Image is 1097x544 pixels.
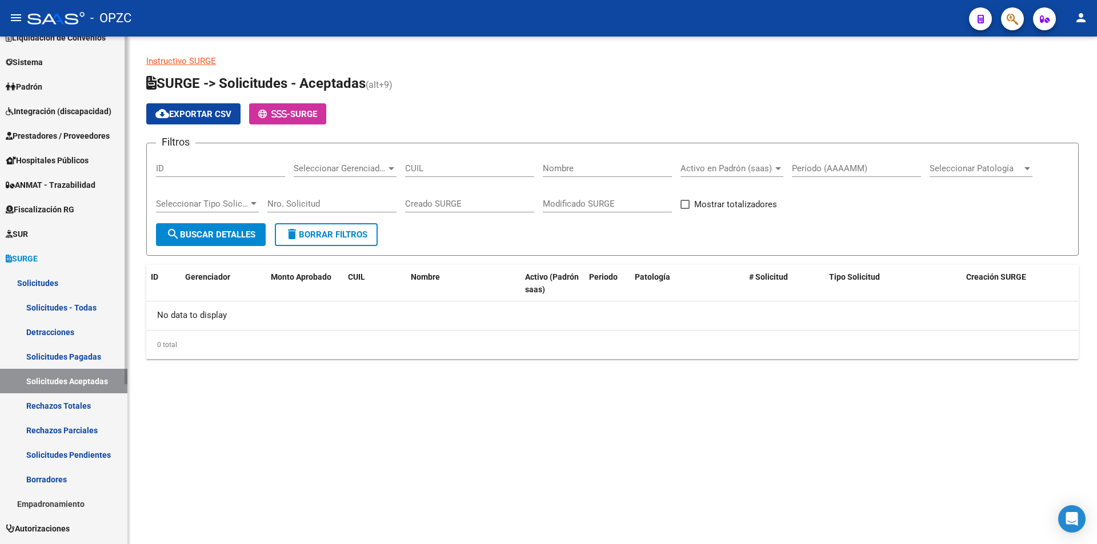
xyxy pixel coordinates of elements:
[406,265,521,303] datatable-header-cell: Nombre
[166,229,255,240] span: Buscar Detalles
[258,109,290,119] span: -
[6,105,111,118] span: Integración (discapacidad)
[146,56,216,66] a: Instructivo SURGE
[6,522,70,535] span: Autorizaciones
[744,265,824,303] datatable-header-cell: # Solicitud
[155,109,231,119] span: Exportar CSV
[181,265,266,303] datatable-header-cell: Gerenciador
[348,272,365,281] span: CUIL
[146,265,181,303] datatable-header-cell: ID
[6,80,42,93] span: Padrón
[6,203,74,216] span: Fiscalización RG
[343,265,406,303] datatable-header-cell: CUIL
[6,179,95,191] span: ANMAT - Trazabilidad
[6,252,38,265] span: SURGE
[271,272,331,281] span: Monto Aprobado
[275,223,378,246] button: Borrar Filtros
[411,272,440,281] span: Nombre
[90,6,131,31] span: - OPZC
[366,79,393,90] span: (alt+9)
[6,130,110,142] span: Prestadores / Proveedores
[525,272,579,295] span: Activo (Padrón saas)
[146,301,1079,330] div: No data to display
[249,103,326,124] button: -SURGE
[1058,505,1086,533] div: Open Intercom Messenger
[294,163,386,174] span: Seleccionar Gerenciador
[749,272,788,281] span: # Solicitud
[156,223,266,246] button: Buscar Detalles
[290,109,317,119] span: SURGE
[9,11,23,25] mat-icon: menu
[824,265,962,303] datatable-header-cell: Tipo Solicitud
[1074,11,1088,25] mat-icon: person
[635,272,670,281] span: Patología
[6,56,43,68] span: Sistema
[829,272,880,281] span: Tipo Solicitud
[6,228,28,240] span: SUR
[966,272,1026,281] span: Creación SURGE
[156,199,249,209] span: Seleccionar Tipo Solicitud
[285,227,299,241] mat-icon: delete
[146,75,366,91] span: SURGE -> Solicitudes - Aceptadas
[6,154,89,167] span: Hospitales Públicos
[930,163,1022,174] span: Seleccionar Patología
[584,265,630,303] datatable-header-cell: Periodo
[146,103,241,124] button: Exportar CSV
[6,31,106,44] span: Liquidación de Convenios
[266,265,343,303] datatable-header-cell: Monto Aprobado
[156,134,195,150] h3: Filtros
[589,272,618,281] span: Periodo
[630,265,744,303] datatable-header-cell: Patología
[146,331,1079,359] div: 0 total
[680,163,773,174] span: Activo en Padrón (saas)
[185,272,230,281] span: Gerenciador
[521,265,584,303] datatable-header-cell: Activo (Padrón saas)
[166,227,180,241] mat-icon: search
[151,272,158,281] span: ID
[155,107,169,120] mat-icon: cloud_download
[285,229,367,240] span: Borrar Filtros
[694,198,777,211] span: Mostrar totalizadores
